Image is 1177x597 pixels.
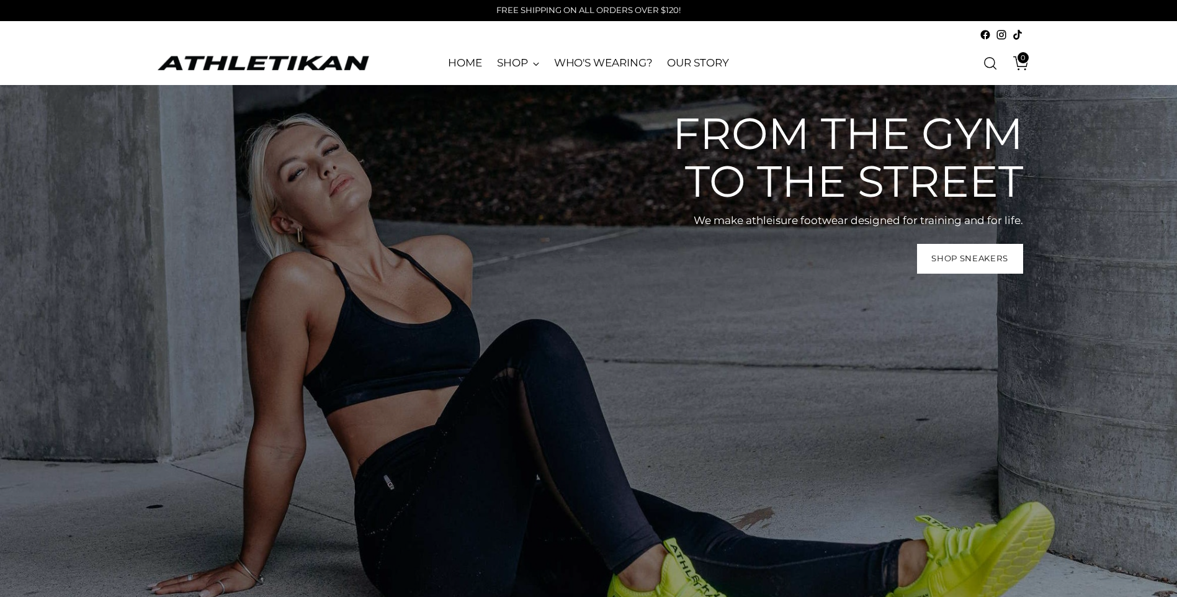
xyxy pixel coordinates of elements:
[154,53,372,73] a: ATHLETIKAN
[1018,52,1029,63] span: 0
[1004,51,1029,76] a: Open cart modal
[978,51,1003,76] a: Open search modal
[651,110,1023,205] h2: From the gym to the street
[554,50,653,77] a: WHO'S WEARING?
[667,50,728,77] a: OUR STORY
[931,253,1008,264] span: Shop Sneakers
[917,244,1023,274] a: Shop Sneakers
[496,4,681,17] p: FREE SHIPPING ON ALL ORDERS OVER $120!
[497,50,539,77] a: SHOP
[651,213,1023,229] p: We make athleisure footwear designed for training and for life.
[448,50,482,77] a: HOME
